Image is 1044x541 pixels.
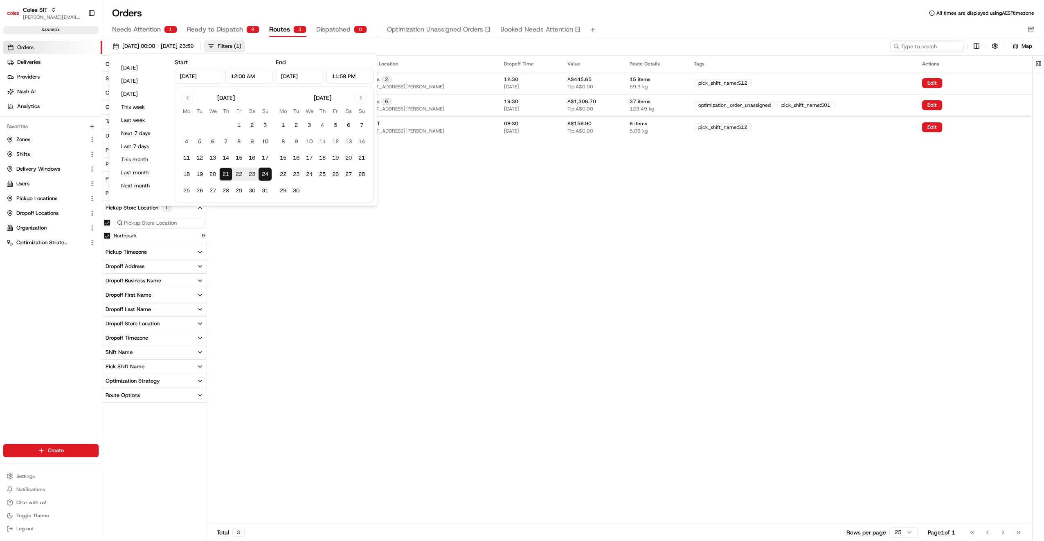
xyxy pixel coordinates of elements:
span: Tip: A$0.00 [567,106,593,112]
span: [DATE] [504,83,519,90]
button: Organization [3,221,99,234]
span: 59.3 kg [630,83,681,90]
button: 20 [342,151,355,165]
button: 2 [290,119,303,132]
div: We're available if you need us! [28,86,103,92]
button: Log out [3,523,99,534]
label: End [276,59,286,66]
span: Dropoff Locations [16,210,59,217]
div: Dropoff Time [504,61,555,67]
button: 10 [259,135,272,148]
button: 29 [232,184,245,197]
button: 19 [193,168,206,181]
div: Value [567,61,616,67]
button: 22 [277,168,290,181]
a: Analytics [3,100,102,113]
label: Northpark [114,232,137,239]
div: Pickup Address [106,147,143,154]
button: [PERSON_NAME][EMAIL_ADDRESS][PERSON_NAME][PERSON_NAME][DOMAIN_NAME] [23,14,81,20]
div: Dispatch Strategy [106,132,150,140]
button: Zones [3,133,99,146]
button: Create [3,444,99,457]
span: Providers [17,73,40,81]
button: 30 [290,184,303,197]
p: Welcome 👋 [8,32,149,45]
button: 2 [245,119,259,132]
button: Tags [102,115,207,128]
a: Shifts [7,151,85,158]
button: Coles SIT [23,6,47,14]
button: Next 7 days [117,128,166,139]
button: Dropoff Business Name [102,274,207,288]
span: A$445.65 [567,76,592,83]
a: Pickup Locations [7,195,85,202]
a: Nash AI [3,85,102,98]
button: 31 [259,184,272,197]
button: Pickup Store Location1 [102,201,207,215]
div: pick_shift_name:S12 [694,123,752,131]
div: sandbox [3,26,99,34]
button: Pick Shift Name [102,360,207,374]
button: Toggle Theme [3,510,99,521]
span: API Documentation [77,118,131,126]
button: 22 [232,168,245,181]
div: Dropoff Business Name [106,277,161,284]
button: Last week [117,115,166,126]
th: Monday [180,107,193,115]
div: Dropoff First Name [106,291,151,299]
button: Edit [922,122,942,132]
button: Dropoff First Name [102,288,207,302]
button: 19 [329,151,342,165]
span: 9 [202,232,205,239]
div: 💻 [69,119,76,126]
button: 17 [259,151,272,165]
span: Booked Needs Attention [500,25,573,34]
button: 29 [277,184,290,197]
th: Friday [329,107,342,115]
button: 8 [232,135,245,148]
button: Edit [922,78,942,88]
button: Shift Name [102,345,207,359]
span: 123.49 kg [630,106,681,112]
button: City [102,57,207,71]
a: Dropoff Locations [7,210,85,217]
button: 27 [342,168,355,181]
span: Chat with us! [16,499,46,506]
button: 11 [316,135,329,148]
div: Dropoff Store Location [106,320,160,327]
div: 6 [381,98,392,105]
button: Edit [922,100,942,110]
button: 21 [355,151,368,165]
div: Dropoff Location [360,61,491,67]
button: 15 [277,151,290,165]
img: Coles SIT [7,7,20,20]
button: 24 [303,168,316,181]
span: Log out [16,525,33,532]
span: [STREET_ADDRESS][PERSON_NAME] [360,83,444,90]
button: [DATE] [117,62,166,74]
span: 6 items [630,120,647,127]
div: optimization_order_unassigned [694,101,775,109]
button: Country [102,86,207,100]
button: 9 [290,135,303,148]
button: 16 [290,151,303,165]
button: Optimization Strategy [3,236,99,249]
div: 1 [162,204,172,212]
div: [DATE] [314,94,331,102]
div: 0 [354,26,367,33]
span: Orders [17,44,34,51]
th: Friday [232,107,245,115]
button: 18 [316,151,329,165]
button: Dropoff Last Name [102,302,207,316]
th: Thursday [316,107,329,115]
span: ( 1 ) [234,43,241,50]
div: Pickup Business Name [106,161,160,168]
span: Nash AI [17,88,36,95]
a: Organization [7,224,85,232]
button: 5 [193,135,206,148]
button: Pickup Last Name [102,186,207,200]
span: Deliveries [17,59,40,66]
button: 28 [355,168,368,181]
a: Deliveries [3,56,102,69]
